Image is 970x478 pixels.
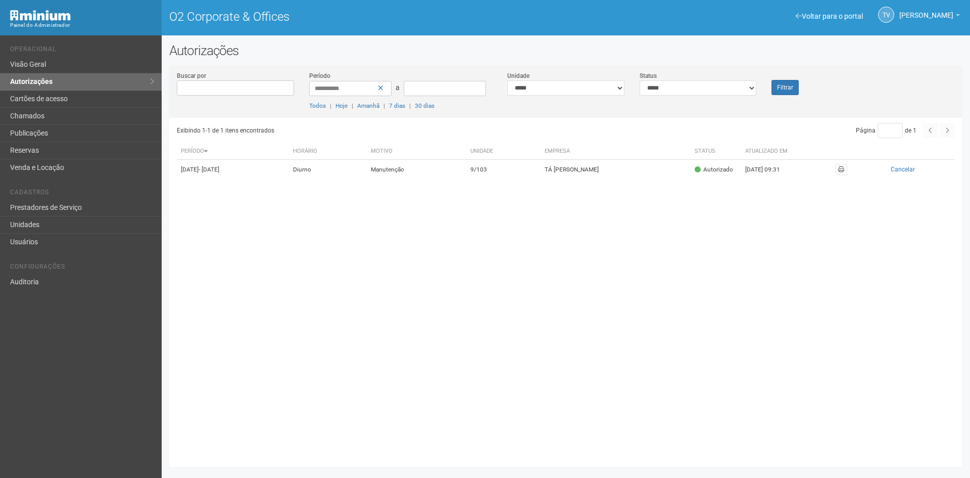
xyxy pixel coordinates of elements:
[771,80,799,95] button: Filtrar
[541,143,690,160] th: Empresa
[177,71,206,80] label: Buscar por
[856,127,916,134] span: Página de 1
[541,160,690,180] td: TÁ [PERSON_NAME]
[878,7,894,23] a: TV
[899,13,960,21] a: [PERSON_NAME]
[10,21,154,30] div: Painel do Administrador
[10,189,154,199] li: Cadastros
[367,160,467,180] td: Manutenção
[169,43,962,58] h2: Autorizações
[741,143,797,160] th: Atualizado em
[335,102,348,109] a: Hoje
[507,71,529,80] label: Unidade
[640,71,657,80] label: Status
[309,71,330,80] label: Período
[10,10,71,21] img: Minium
[741,160,797,180] td: [DATE] 09:31
[691,143,741,160] th: Status
[309,102,326,109] a: Todos
[383,102,385,109] span: |
[396,83,400,92] span: a
[357,102,379,109] a: Amanhã
[352,102,353,109] span: |
[466,160,541,180] td: 9/103
[177,143,289,160] th: Período
[415,102,434,109] a: 30 dias
[10,46,154,56] li: Operacional
[169,10,558,23] h1: O2 Corporate & Offices
[10,263,154,274] li: Configurações
[199,166,219,173] span: - [DATE]
[409,102,411,109] span: |
[289,143,367,160] th: Horário
[177,160,289,180] td: [DATE]
[367,143,467,160] th: Motivo
[466,143,541,160] th: Unidade
[796,12,863,20] a: Voltar para o portal
[177,123,563,138] div: Exibindo 1-1 de 1 itens encontrados
[695,165,733,174] div: Autorizado
[389,102,405,109] a: 7 dias
[289,160,367,180] td: Diurno
[899,2,953,19] span: Thayane Vasconcelos Torres
[855,164,951,175] button: Cancelar
[330,102,331,109] span: |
